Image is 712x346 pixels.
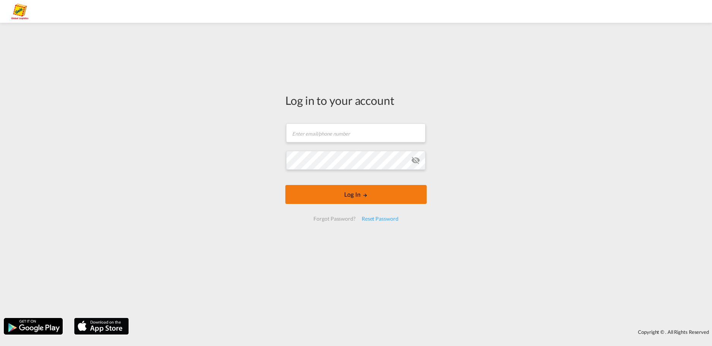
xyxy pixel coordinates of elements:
div: Log in to your account [285,92,427,108]
img: google.png [3,317,63,335]
div: Copyright © . All Rights Reserved [133,325,712,338]
img: apple.png [73,317,130,335]
img: a2a4a140666c11eeab5485e577415959.png [11,3,28,20]
div: Forgot Password? [310,212,358,226]
button: LOGIN [285,185,427,204]
div: Reset Password [359,212,402,226]
md-icon: icon-eye-off [411,156,420,165]
input: Enter email/phone number [286,123,426,142]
